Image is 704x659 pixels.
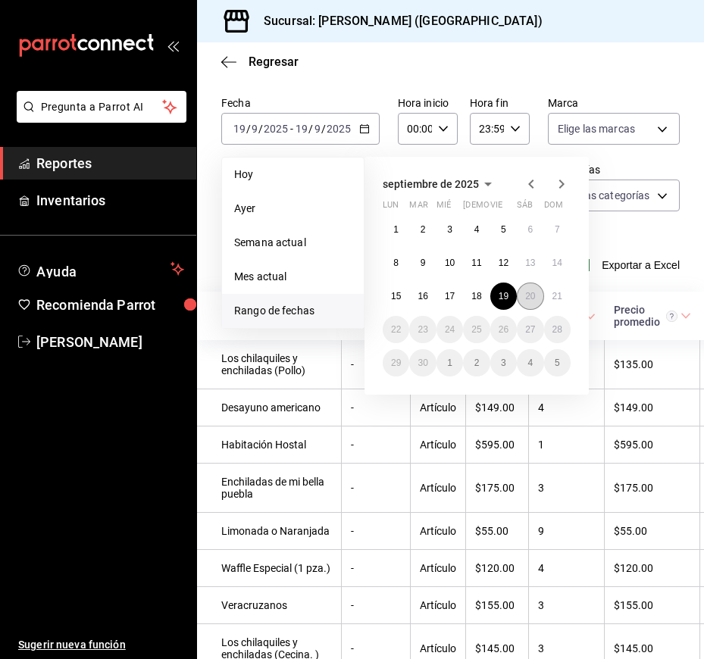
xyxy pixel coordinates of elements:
button: 7 de septiembre de 2025 [544,216,571,243]
abbr: 12 de septiembre de 2025 [499,258,508,268]
span: Ayer [234,201,352,217]
td: Waffle Especial (1 pza.) [197,550,342,587]
td: - [342,426,411,464]
button: 22 de septiembre de 2025 [383,316,409,343]
td: $55.00 [605,513,700,550]
button: 29 de septiembre de 2025 [383,349,409,376]
td: Artículo [411,426,466,464]
td: $135.00 [605,340,700,389]
abbr: 6 de septiembre de 2025 [527,224,533,235]
button: 27 de septiembre de 2025 [517,316,543,343]
button: 2 de octubre de 2025 [463,349,490,376]
abbr: miércoles [436,200,451,216]
input: ---- [263,123,289,135]
span: Sugerir nueva función [18,637,184,653]
input: -- [314,123,321,135]
button: 6 de septiembre de 2025 [517,216,543,243]
span: Recomienda Parrot [36,295,184,315]
button: 16 de septiembre de 2025 [409,283,436,310]
button: Pregunta a Parrot AI [17,91,186,123]
span: [PERSON_NAME] [36,332,184,352]
span: / [258,123,263,135]
button: 10 de septiembre de 2025 [436,249,463,276]
td: $120.00 [466,550,529,587]
label: Fecha [221,98,380,108]
button: 25 de septiembre de 2025 [463,316,490,343]
span: / [321,123,326,135]
td: - [342,389,411,426]
abbr: 2 de septiembre de 2025 [421,224,426,235]
button: 28 de septiembre de 2025 [544,316,571,343]
button: 15 de septiembre de 2025 [383,283,409,310]
abbr: 10 de septiembre de 2025 [445,258,455,268]
td: $155.00 [466,587,529,624]
h3: Sucursal: [PERSON_NAME] ([GEOGRAPHIC_DATA]) [252,12,543,30]
td: - [342,340,411,389]
abbr: sábado [517,200,533,216]
abbr: 4 de septiembre de 2025 [474,224,480,235]
label: Hora fin [470,98,530,108]
button: 2 de septiembre de 2025 [409,216,436,243]
button: 5 de octubre de 2025 [544,349,571,376]
td: 4 [529,389,605,426]
abbr: 2 de octubre de 2025 [474,358,480,368]
button: 8 de septiembre de 2025 [383,249,409,276]
abbr: 15 de septiembre de 2025 [391,291,401,301]
abbr: 29 de septiembre de 2025 [391,358,401,368]
abbr: 4 de octubre de 2025 [527,358,533,368]
abbr: 14 de septiembre de 2025 [552,258,562,268]
button: Regresar [221,55,299,69]
span: Ayuda [36,260,164,278]
button: 13 de septiembre de 2025 [517,249,543,276]
abbr: 21 de septiembre de 2025 [552,291,562,301]
abbr: viernes [490,200,502,216]
abbr: 5 de octubre de 2025 [555,358,560,368]
td: $175.00 [466,464,529,513]
td: $595.00 [605,426,700,464]
td: Artículo [411,550,466,587]
abbr: 3 de octubre de 2025 [501,358,506,368]
abbr: 23 de septiembre de 2025 [418,324,427,335]
span: Reportes [36,153,184,173]
td: - [342,587,411,624]
a: Pregunta a Parrot AI [11,110,186,126]
button: 26 de septiembre de 2025 [490,316,517,343]
td: 9 [529,513,605,550]
button: 19 de septiembre de 2025 [490,283,517,310]
span: septiembre de 2025 [383,178,479,190]
button: 12 de septiembre de 2025 [490,249,517,276]
abbr: 18 de septiembre de 2025 [471,291,481,301]
abbr: 7 de septiembre de 2025 [555,224,560,235]
td: Veracruzanos [197,587,342,624]
abbr: 17 de septiembre de 2025 [445,291,455,301]
td: 1 [529,426,605,464]
span: Elige las marcas [558,121,635,136]
abbr: lunes [383,200,399,216]
td: Desayuno americano [197,389,342,426]
label: Hora inicio [398,98,458,108]
abbr: 1 de septiembre de 2025 [393,224,399,235]
button: 5 de septiembre de 2025 [490,216,517,243]
abbr: 19 de septiembre de 2025 [499,291,508,301]
button: 11 de septiembre de 2025 [463,249,490,276]
input: -- [233,123,246,135]
td: $120.00 [605,550,700,587]
span: Pregunta a Parrot AI [41,99,163,115]
td: $155.00 [605,587,700,624]
abbr: 26 de septiembre de 2025 [499,324,508,335]
span: Rango de fechas [234,303,352,319]
td: $55.00 [466,513,529,550]
td: Artículo [411,464,466,513]
span: Mes actual [234,269,352,285]
abbr: 9 de septiembre de 2025 [421,258,426,268]
td: - [342,550,411,587]
span: / [246,123,251,135]
td: $149.00 [466,389,529,426]
button: open_drawer_menu [167,39,179,52]
td: $175.00 [605,464,700,513]
abbr: 28 de septiembre de 2025 [552,324,562,335]
abbr: 5 de septiembre de 2025 [501,224,506,235]
button: 23 de septiembre de 2025 [409,316,436,343]
td: 4 [529,550,605,587]
abbr: jueves [463,200,552,216]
